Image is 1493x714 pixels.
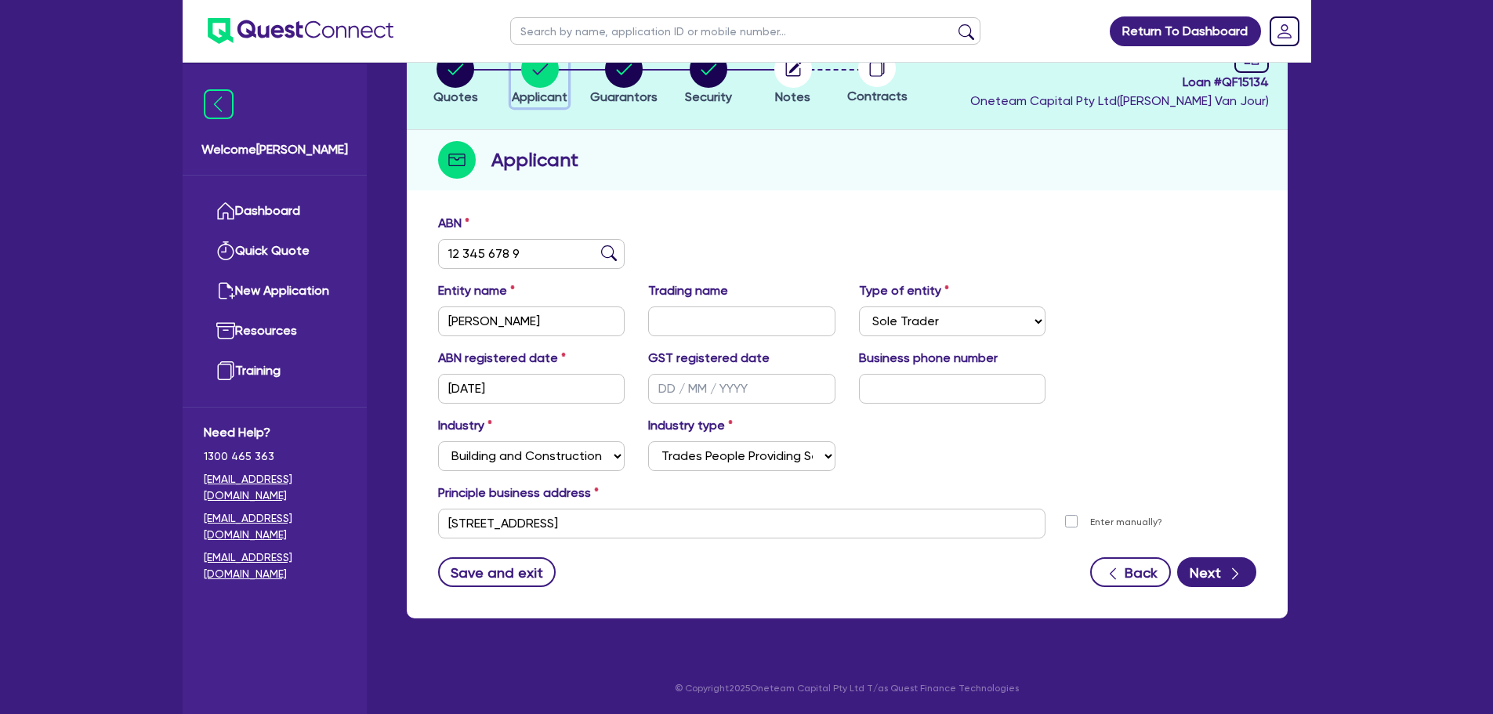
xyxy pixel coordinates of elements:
[216,281,235,300] img: new-application
[204,448,346,465] span: 1300 465 363
[491,146,578,174] h2: Applicant
[216,361,235,380] img: training
[512,89,567,104] span: Applicant
[438,416,492,435] label: Industry
[216,241,235,260] img: quick-quote
[648,416,733,435] label: Industry type
[204,351,346,391] a: Training
[438,214,469,233] label: ABN
[774,49,813,107] button: Notes
[590,89,658,104] span: Guarantors
[1090,557,1171,587] button: Back
[1177,557,1256,587] button: Next
[208,18,393,44] img: quest-connect-logo-blue
[648,281,728,300] label: Trading name
[775,89,810,104] span: Notes
[648,349,770,368] label: GST registered date
[204,423,346,442] span: Need Help?
[433,89,478,104] span: Quotes
[204,271,346,311] a: New Application
[685,89,732,104] span: Security
[438,281,515,300] label: Entity name
[859,281,949,300] label: Type of entity
[204,510,346,543] a: [EMAIL_ADDRESS][DOMAIN_NAME]
[438,484,599,502] label: Principle business address
[847,89,908,103] span: Contracts
[648,374,835,404] input: DD / MM / YYYY
[438,141,476,179] img: step-icon
[601,245,617,261] img: abn-lookup icon
[204,549,346,582] a: [EMAIL_ADDRESS][DOMAIN_NAME]
[204,231,346,271] a: Quick Quote
[1264,11,1305,52] a: Dropdown toggle
[204,311,346,351] a: Resources
[216,321,235,340] img: resources
[438,557,556,587] button: Save and exit
[204,89,234,119] img: icon-menu-close
[970,73,1269,92] span: Loan # QF15134
[1110,16,1261,46] a: Return To Dashboard
[859,349,998,368] label: Business phone number
[970,93,1269,108] span: Oneteam Capital Pty Ltd ( [PERSON_NAME] Van Jour )
[201,140,348,159] span: Welcome [PERSON_NAME]
[684,49,733,107] button: Security
[1090,515,1162,530] label: Enter manually?
[204,471,346,504] a: [EMAIL_ADDRESS][DOMAIN_NAME]
[511,49,568,107] button: Applicant
[589,49,658,107] button: Guarantors
[438,374,625,404] input: DD / MM / YYYY
[433,49,479,107] button: Quotes
[438,349,566,368] label: ABN registered date
[510,17,980,45] input: Search by name, application ID or mobile number...
[396,681,1299,695] p: © Copyright 2025 Oneteam Capital Pty Ltd T/as Quest Finance Technologies
[204,191,346,231] a: Dashboard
